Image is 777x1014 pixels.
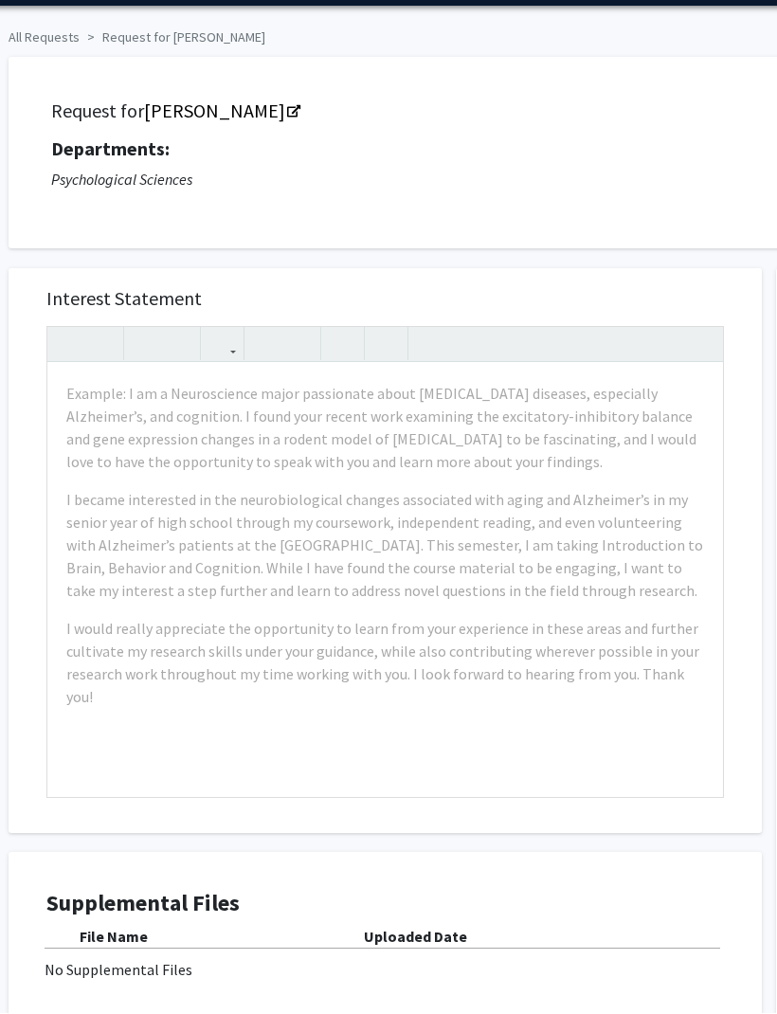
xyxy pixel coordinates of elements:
[52,137,171,161] strong: Departments:
[14,929,81,1000] iframe: Chat
[283,328,316,361] button: Ordered list
[47,891,725,918] h4: Supplemental Files
[81,928,149,947] b: File Name
[67,383,705,474] p: Example: I am a Neuroscience major passionate about [MEDICAL_DATA] diseases, especially Alzheimer...
[207,328,240,361] button: Link
[67,618,705,709] p: I would really appreciate the opportunity to learn from your experience in these areas and furthe...
[250,328,283,361] button: Unordered list
[48,364,724,798] div: Note to users with screen readers: Please press Alt+0 or Option+0 to deactivate our accessibility...
[130,328,163,361] button: Superscript
[81,28,266,48] li: Request for [PERSON_NAME]
[67,489,705,603] p: I became interested in the neurobiological changes associated with aging and Alzheimer’s in my se...
[45,959,727,982] div: No Supplemental Files
[163,328,196,361] button: Subscript
[370,328,404,361] button: Insert horizontal rule
[52,171,193,190] i: Psychological Sciences
[327,328,360,361] button: Remove format
[53,328,86,361] button: Strong (Ctrl + B)
[9,29,81,46] a: All Requests
[365,928,468,947] b: Uploaded Date
[86,328,119,361] button: Emphasis (Ctrl + I)
[47,288,725,311] h5: Interest Statement
[145,100,299,123] a: Opens in a new tab
[686,328,719,361] button: Fullscreen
